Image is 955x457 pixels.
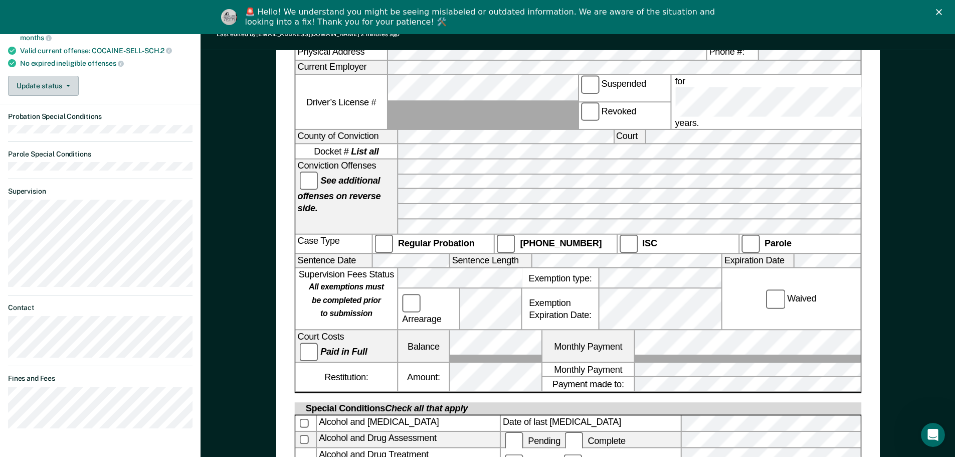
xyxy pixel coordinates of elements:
[398,363,449,392] label: Amount:
[579,75,670,101] label: Suspended
[295,46,387,60] label: Physical Address
[402,294,421,313] input: Arrearage
[20,34,52,42] span: months
[295,61,387,75] label: Current Employer
[741,234,759,253] input: Parole
[400,294,457,325] label: Arrearage
[522,269,598,288] label: Exemption type:
[522,289,598,330] div: Exemption Expiration Date:
[398,331,449,361] label: Balance
[503,435,562,445] label: Pending
[497,234,515,253] input: [PHONE_NUMBER]
[92,47,172,55] span: COCAINE-SELL-SCH.2
[581,103,599,121] input: Revoked
[450,254,531,268] label: Sentence Length
[351,146,378,157] strong: List all
[936,9,946,15] div: Close
[303,403,469,415] div: Special Conditions
[295,130,397,144] label: County of Conviction
[581,75,599,94] input: Suspended
[299,343,318,362] input: Paid in Full
[8,303,193,312] dt: Contact
[542,378,634,392] label: Payment made to:
[614,130,644,144] label: Court
[675,88,954,117] input: for years.
[921,423,945,447] iframe: Intercom live chat
[295,234,371,253] div: Case Type
[765,238,792,248] strong: Parole
[20,59,193,68] div: No expired ineligible
[505,432,523,450] input: Pending
[722,254,793,268] label: Expiration Date
[398,238,474,248] strong: Regular Probation
[295,363,397,392] div: Restitution:
[564,432,583,450] input: Complete
[642,238,657,248] strong: ISC
[542,363,634,377] label: Monthly Payment
[374,234,393,253] input: Regular Probation
[295,331,397,361] div: Court Costs
[317,416,500,431] div: Alcohol and [MEDICAL_DATA]
[8,187,193,196] dt: Supervision
[245,7,718,27] div: 🚨 Hello! We understand you might be seeing mislabeled or outdated information. We are aware of th...
[542,331,634,361] label: Monthly Payment
[314,145,378,158] span: Docket #
[309,283,384,319] strong: All exemptions must be completed prior to submission
[619,234,638,253] input: ISC
[579,103,670,129] label: Revoked
[295,75,387,128] label: Driver’s License #
[299,172,318,190] input: See additional offenses on reverse side.
[8,76,79,96] button: Update status
[295,254,371,268] label: Sentence Date
[764,290,818,309] label: Waived
[500,416,680,431] label: Date of last [MEDICAL_DATA]
[295,160,397,233] div: Conviction Offenses
[8,374,193,383] dt: Fines and Fees
[707,46,757,60] label: Phone #:
[317,432,500,447] div: Alcohol and Drug Assessment
[520,238,602,248] strong: [PHONE_NUMBER]
[320,347,367,357] strong: Paid in Full
[385,404,468,414] span: Check all that apply
[88,59,124,67] span: offenses
[297,176,380,214] strong: See additional offenses on reverse side.
[8,150,193,159] dt: Parole Special Conditions
[20,46,193,55] div: Valid current offense:
[221,9,237,25] img: Profile image for Kim
[295,269,397,330] div: Supervision Fees Status
[8,112,193,121] dt: Probation Special Conditions
[361,31,400,38] span: 2 minutes ago
[562,435,628,445] label: Complete
[766,290,785,309] input: Waived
